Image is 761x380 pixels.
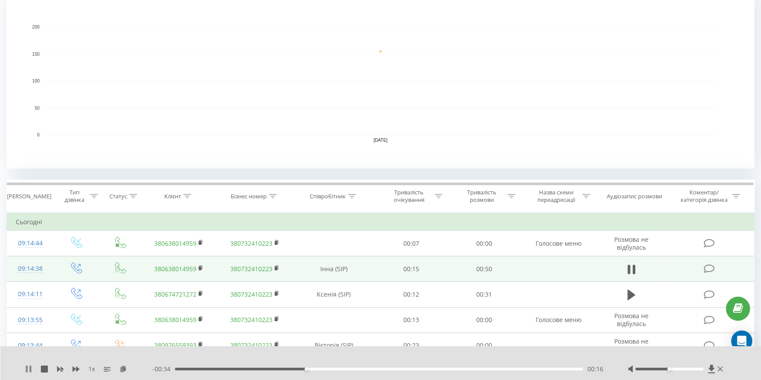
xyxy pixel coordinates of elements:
div: Аудіозапис розмови [607,193,662,200]
td: Ксенія (SIP) [293,282,374,307]
td: Сьогодні [7,213,754,231]
div: 09:13:44 [16,337,45,354]
text: 50 [35,106,40,111]
a: 380732410223 [230,290,272,298]
div: Бізнес номер [231,193,267,200]
a: 380732410223 [230,265,272,273]
div: Тривалість розмови [458,189,505,204]
a: 380638014959 [154,265,196,273]
span: - 00:34 [152,365,175,373]
text: 100 [32,79,40,83]
div: 09:14:44 [16,235,45,252]
td: 00:31 [448,282,521,307]
div: 09:14:11 [16,286,45,303]
div: 09:14:38 [16,260,45,277]
div: Співробітник [310,193,346,200]
span: Розмова не відбулась [614,235,649,251]
div: Тип дзвінка [62,189,88,204]
td: 00:13 [374,307,447,333]
td: 00:15 [374,256,447,282]
td: Голосове меню [521,307,597,333]
div: Назва схеми переадресації [533,189,580,204]
a: 380638014959 [154,239,196,247]
div: Open Intercom Messenger [731,330,752,351]
a: 380732410223 [230,315,272,324]
div: Статус [109,193,127,200]
div: Коментар/категорія дзвінка [678,189,730,204]
a: 380638014959 [154,315,196,324]
div: [PERSON_NAME] [7,193,51,200]
td: 00:00 [448,333,521,358]
td: Інна (SIP) [293,256,374,282]
span: 00:16 [587,365,603,373]
td: 00:23 [374,333,447,358]
a: 380732410223 [230,341,272,349]
div: 09:13:55 [16,312,45,329]
a: 380732410223 [230,239,272,247]
div: Тривалість очікування [385,189,432,204]
td: 00:12 [374,282,447,307]
a: 380674721272 [154,290,196,298]
span: Розмова не відбулась [614,337,649,353]
td: 00:00 [448,231,521,256]
td: 00:07 [374,231,447,256]
span: 1 x [88,365,95,373]
text: 200 [32,25,40,29]
td: 00:50 [448,256,521,282]
text: 150 [32,52,40,57]
div: Accessibility label [304,367,308,371]
td: 00:00 [448,307,521,333]
span: Розмова не відбулась [614,312,649,328]
text: [DATE] [373,138,388,143]
td: Голосове меню [521,231,597,256]
div: Accessibility label [667,367,671,371]
td: Вікторія (SIP) [293,333,374,358]
div: Клієнт [164,193,181,200]
text: 0 [37,133,40,137]
a: 380976559393 [154,341,196,349]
